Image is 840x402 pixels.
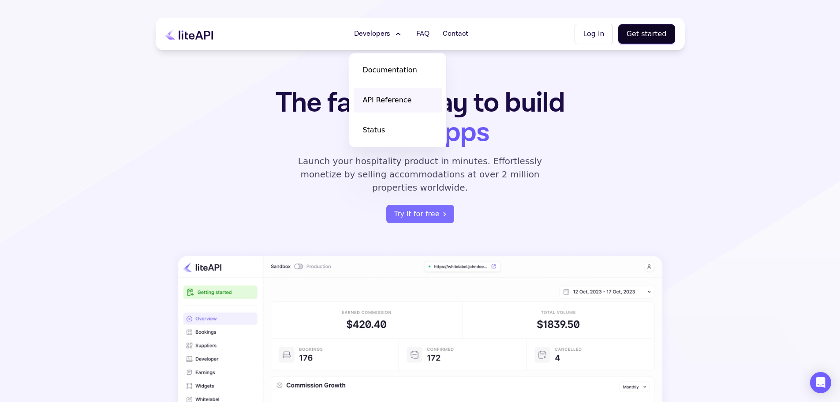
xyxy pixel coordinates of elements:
[810,372,831,393] div: Open Intercom Messenger
[354,118,442,143] a: Status
[288,154,553,194] p: Launch your hospitality product in minutes. Effortlessly monetize by selling accommodations at ov...
[354,58,442,83] a: Documentation
[362,125,385,135] span: Status
[248,88,593,147] h1: The fastest way to build
[386,205,454,223] button: Try it for free
[354,29,390,39] span: Developers
[416,29,429,39] span: FAQ
[362,65,417,75] span: Documentation
[362,95,411,105] span: API Reference
[411,25,435,43] a: FAQ
[443,29,468,39] span: Contact
[386,205,454,223] a: register
[349,25,408,43] button: Developers
[575,24,612,44] button: Log in
[354,88,442,113] a: API Reference
[437,25,474,43] a: Contact
[618,24,675,44] button: Get started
